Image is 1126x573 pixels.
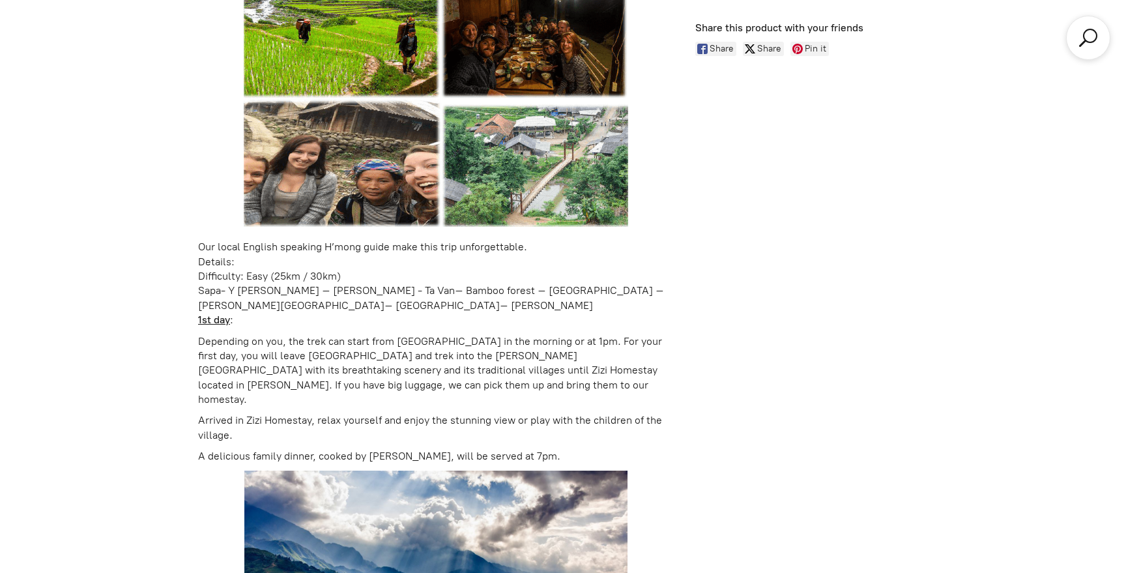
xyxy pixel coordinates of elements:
[198,449,674,463] p: A delicious family dinner, cooked by [PERSON_NAME], will be served at 7pm.
[198,240,674,254] div: Our local English speaking H’mong guide make this trip unforgettable.
[198,284,674,313] div: Sapa- Y [PERSON_NAME] – [PERSON_NAME] - Ta Van– Bamboo forest – [GEOGRAPHIC_DATA] – [PERSON_NAME]...
[757,42,784,56] span: Share
[743,42,784,56] a: Share
[790,42,829,56] a: Pin it
[695,22,928,35] div: Share this product with your friends
[198,334,674,407] p: Depending on you, the trek can start from [GEOGRAPHIC_DATA] in the morning or at 1pm. For your fi...
[710,42,736,56] span: Share
[198,269,674,284] div: Difficulty: Easy (25km / 30km)
[198,314,230,326] u: 1st day
[805,42,829,56] span: Pin it
[198,313,674,327] p: :
[1076,26,1100,50] a: Search products
[695,42,736,56] a: Share
[198,255,674,269] div: Details:
[198,413,674,443] p: Arrived in Zizi Homestay, relax yourself and enjoy the stunning view or play with the children of...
